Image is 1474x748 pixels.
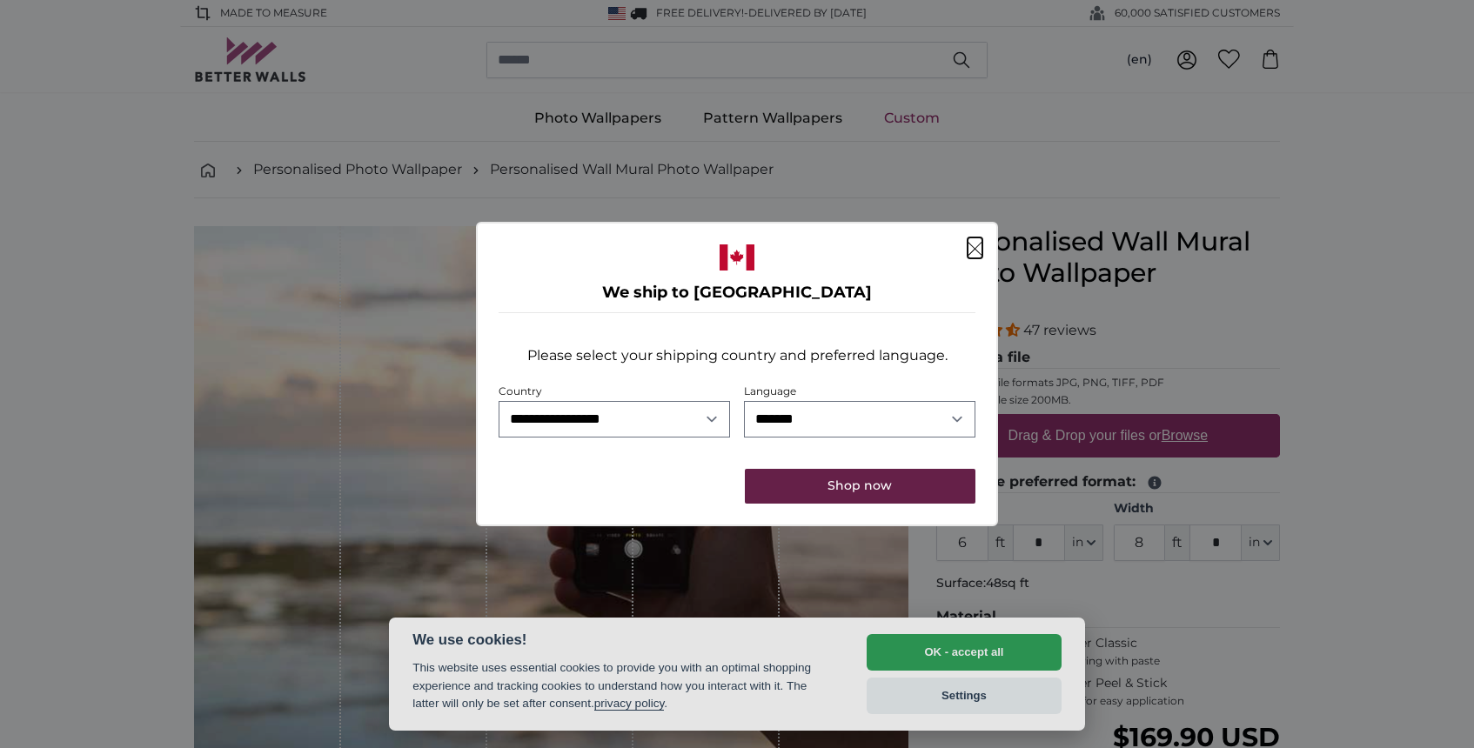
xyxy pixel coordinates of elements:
button: Close [968,237,982,258]
button: Shop now [745,469,975,504]
label: Language [744,384,796,397]
h4: We ship to [GEOGRAPHIC_DATA] [499,281,975,305]
img: Canada [720,244,754,270]
p: Please select your shipping country and preferred language. [527,345,948,366]
label: Country [499,384,542,397]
